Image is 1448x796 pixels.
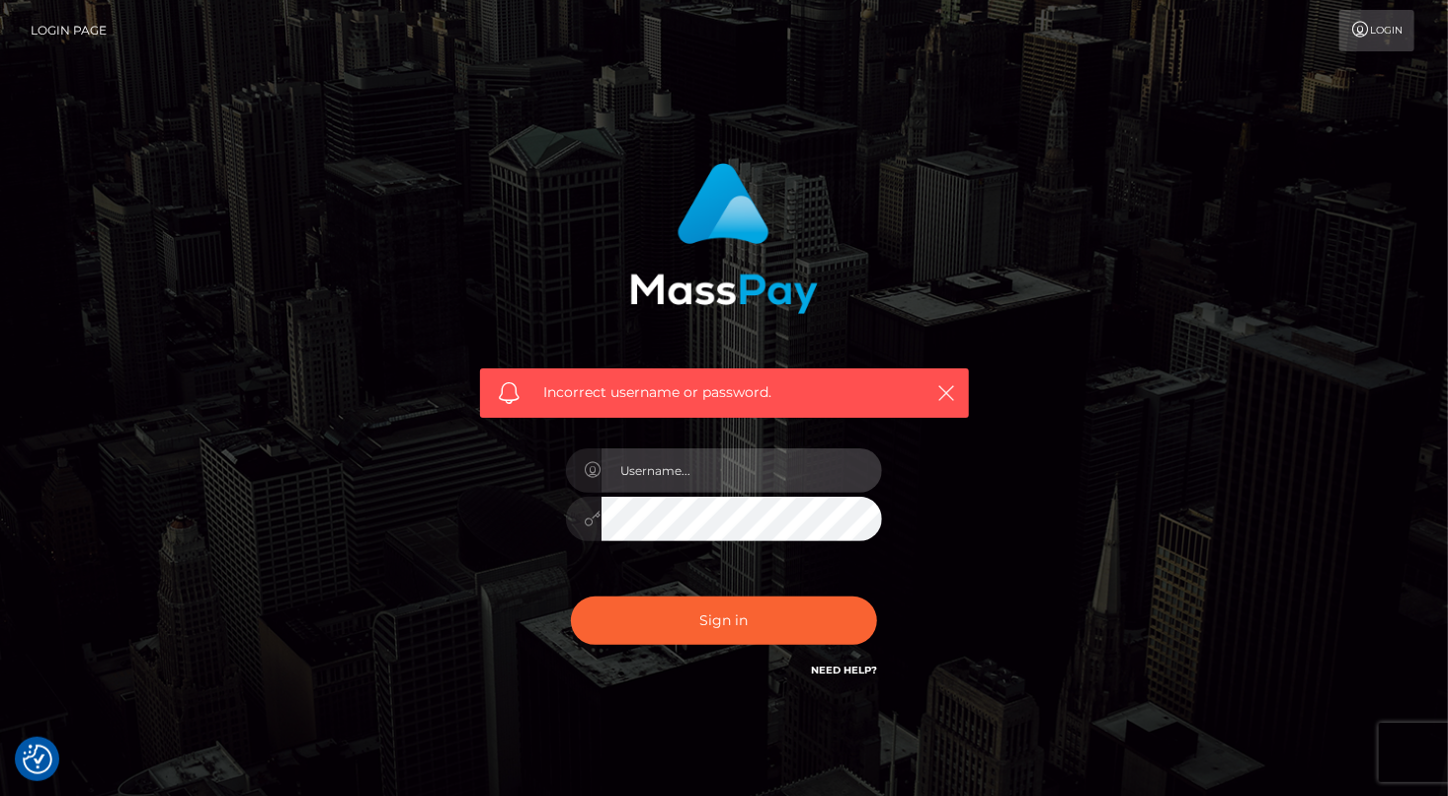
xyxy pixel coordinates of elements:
a: Need Help? [811,664,877,677]
img: Revisit consent button [23,745,52,774]
button: Consent Preferences [23,745,52,774]
a: Login [1339,10,1414,51]
img: MassPay Login [630,163,818,314]
a: Login Page [31,10,107,51]
button: Sign in [571,597,877,645]
span: Incorrect username or password. [544,382,905,403]
input: Username... [602,448,882,493]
